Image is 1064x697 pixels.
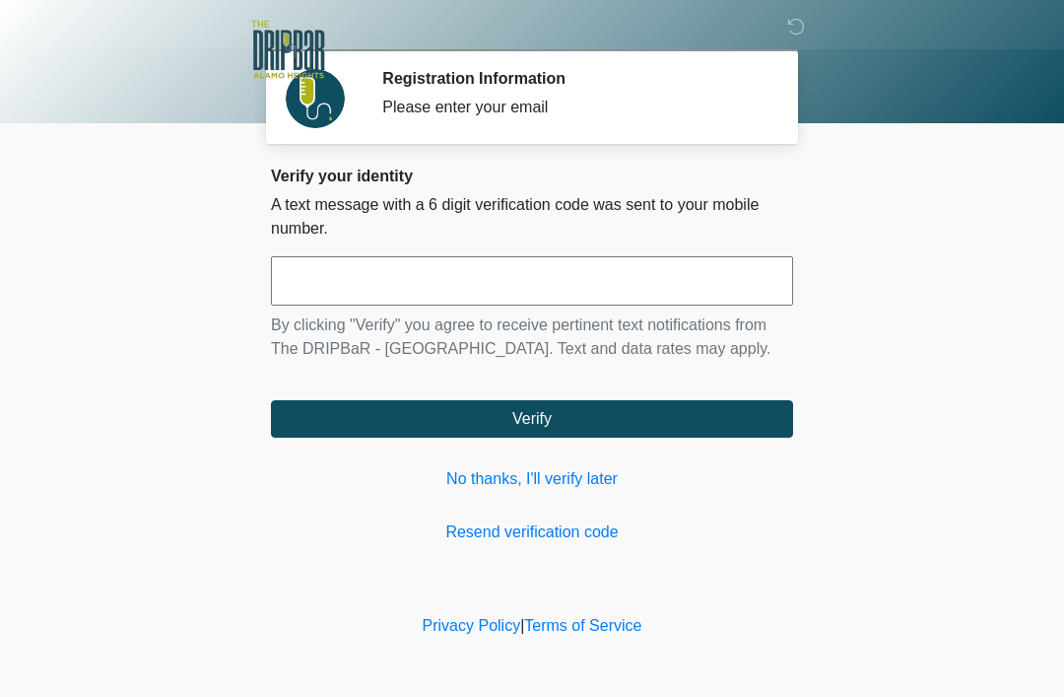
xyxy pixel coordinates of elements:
a: Terms of Service [524,617,641,634]
a: No thanks, I'll verify later [271,467,793,491]
button: Verify [271,400,793,438]
a: Privacy Policy [423,617,521,634]
img: The DRIPBaR - Alamo Heights Logo [251,15,325,85]
a: Resend verification code [271,521,793,544]
div: Please enter your email [382,96,764,119]
h2: Verify your identity [271,167,793,185]
p: A text message with a 6 digit verification code was sent to your mobile number. [271,193,793,241]
a: | [520,617,524,634]
p: By clicking "Verify" you agree to receive pertinent text notifications from The DRIPBaR - [GEOGRA... [271,314,793,361]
